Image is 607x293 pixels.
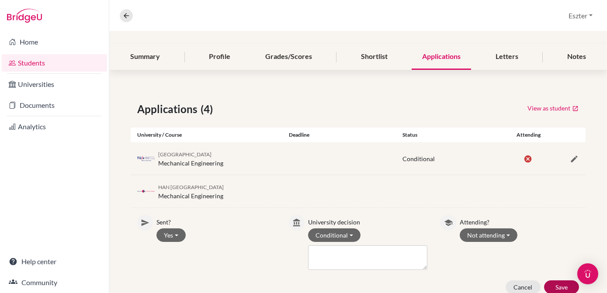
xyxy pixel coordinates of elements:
p: University decision [308,215,427,227]
div: Mechanical Engineering [158,182,224,200]
div: Summary [120,44,170,70]
div: Applications [412,44,471,70]
div: Deadline [282,131,396,139]
div: Shortlist [350,44,398,70]
a: Documents [2,97,107,114]
div: Open Intercom Messenger [577,263,598,284]
div: Notes [557,44,597,70]
img: nl_tue_z0253icl.png [137,155,155,162]
img: nl_han_lxllnx6d.png [137,188,155,195]
div: Mechanical Engineering [158,149,223,168]
div: Profile [198,44,241,70]
button: Conditional [308,228,361,242]
span: (4) [201,101,216,117]
a: Students [2,54,107,72]
a: Help center [2,253,107,270]
p: Attending? [460,215,579,227]
div: Status [396,131,510,139]
span: Applications [137,101,201,117]
a: Community [2,274,107,291]
button: Yes [156,228,186,242]
a: Home [2,33,107,51]
div: University / Course [131,131,282,139]
button: Eszter [565,7,597,24]
img: Bridge-U [7,9,42,23]
div: Grades/Scores [255,44,323,70]
a: Analytics [2,118,107,135]
a: Universities [2,76,107,93]
div: Attending [510,131,548,139]
p: Sent? [156,215,276,227]
a: View as student [527,101,579,115]
button: Not attending [460,228,517,242]
span: Conditional [402,155,435,162]
span: [GEOGRAPHIC_DATA] [158,151,212,158]
div: Letters [485,44,529,70]
span: HAN [GEOGRAPHIC_DATA] [158,184,224,190]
